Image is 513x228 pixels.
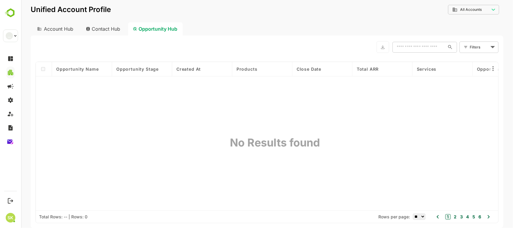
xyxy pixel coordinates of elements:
[456,214,460,220] button: 6
[107,22,162,35] div: Opportunity Hub
[6,32,13,39] div: __
[438,214,442,220] button: 3
[357,214,389,219] span: Rows per page:
[424,214,430,220] button: 1
[456,66,496,72] span: Opportunity Type
[356,41,368,53] button: Export the selected data as CSV
[336,66,358,72] span: Total ARR
[450,214,454,220] button: 5
[6,197,14,205] button: Logout
[60,22,105,35] div: Contact Hub
[35,66,78,72] span: Opportunity Name
[448,41,478,53] div: Filters
[10,22,58,35] div: Account Hub
[439,8,461,12] span: All Accounts
[432,214,436,220] button: 2
[444,214,448,220] button: 4
[431,7,469,12] div: All Accounts
[18,214,66,219] div: Total Rows: -- | Rows: 0
[3,7,18,19] img: BambooboxLogoMark.f1c84d78b4c51b1a7b5f700c9845e183.svg
[246,136,262,149] div: No Results found
[427,4,478,16] div: All Accounts
[396,66,416,72] span: Services
[276,66,300,72] span: Close Date
[215,66,237,72] span: Products
[449,44,468,50] div: Filters
[6,213,15,223] div: SK
[10,6,90,13] p: Unified Account Profile
[155,66,180,72] span: Created At
[95,66,138,72] span: Opportunity Stage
